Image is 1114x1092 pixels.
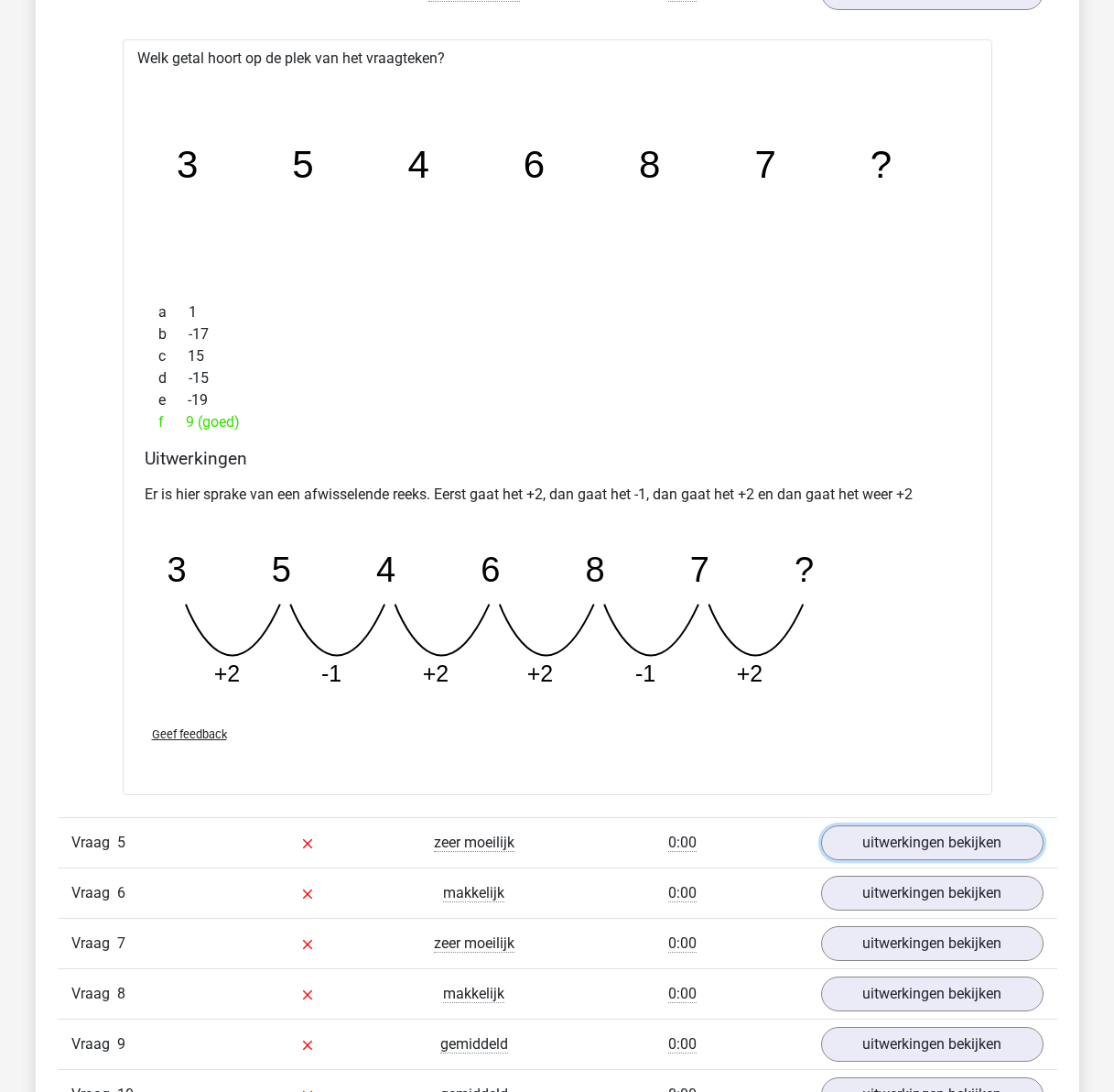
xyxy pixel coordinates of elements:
[821,825,1044,860] a: uitwerkingen bekijken
[145,448,970,469] h4: Uitwerkingen
[821,977,1044,1011] a: uitwerkingen bekijken
[375,551,395,589] tspan: 4
[145,389,970,411] div: -19
[668,884,697,902] span: 0:00
[123,39,992,796] div: Welk getal hoort op de plek van het vraagteken?
[871,143,892,186] tspan: ?
[158,411,186,433] span: f
[795,551,814,589] tspan: ?
[145,345,970,367] div: 15
[821,1027,1044,1062] a: uitwerkingen bekijken
[158,389,188,411] span: e
[71,983,117,1005] span: Vraag
[117,834,125,851] span: 5
[524,143,545,186] tspan: 6
[145,323,970,345] div: -17
[736,661,762,686] tspan: +2
[668,834,697,852] span: 0:00
[145,301,970,323] div: 1
[320,661,341,686] tspan: -1
[71,1033,117,1055] span: Vraag
[145,411,970,433] div: 9 (goed)
[158,323,189,345] span: b
[152,727,227,741] span: Geef feedback
[668,1035,697,1054] span: 0:00
[434,834,514,852] span: zeer moeilijk
[689,551,708,589] tspan: 7
[668,934,697,953] span: 0:00
[821,926,1044,961] a: uitwerkingen bekijken
[640,143,661,186] tspan: 8
[71,933,117,955] span: Vraag
[481,551,500,589] tspan: 6
[821,876,1044,911] a: uitwerkingen bekijken
[117,934,125,952] span: 7
[440,1035,508,1054] span: gemiddeld
[145,484,970,506] p: Er is hier sprake van een afwisselende reeks. Eerst gaat het +2, dan gaat het -1, dan gaat het +2...
[443,985,504,1003] span: makkelijk
[158,345,188,367] span: c
[422,661,449,686] tspan: +2
[434,934,514,953] span: zeer moeilijk
[443,884,504,902] span: makkelijk
[526,661,553,686] tspan: +2
[158,367,189,389] span: d
[117,1035,125,1053] span: 9
[71,832,117,854] span: Vraag
[408,143,429,186] tspan: 4
[167,551,186,589] tspan: 3
[117,985,125,1002] span: 8
[117,884,125,901] span: 6
[634,661,654,686] tspan: -1
[585,551,604,589] tspan: 8
[271,551,290,589] tspan: 5
[158,301,189,323] span: a
[177,143,198,186] tspan: 3
[755,143,776,186] tspan: 7
[213,661,240,686] tspan: +2
[292,143,313,186] tspan: 5
[145,367,970,389] div: -15
[668,985,697,1003] span: 0:00
[71,882,117,904] span: Vraag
